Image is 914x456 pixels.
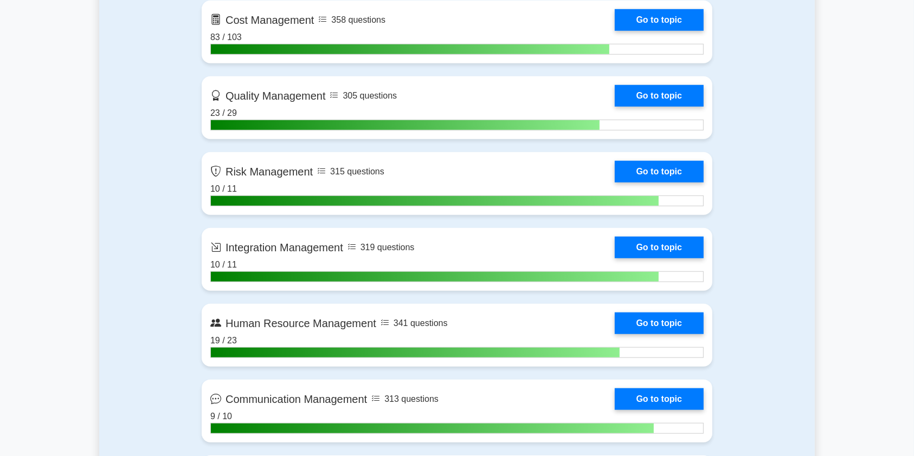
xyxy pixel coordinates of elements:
a: Go to topic [615,388,704,410]
a: Go to topic [615,85,704,107]
a: Go to topic [615,312,704,334]
a: Go to topic [615,237,704,258]
a: Go to topic [615,161,704,183]
a: Go to topic [615,9,704,31]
